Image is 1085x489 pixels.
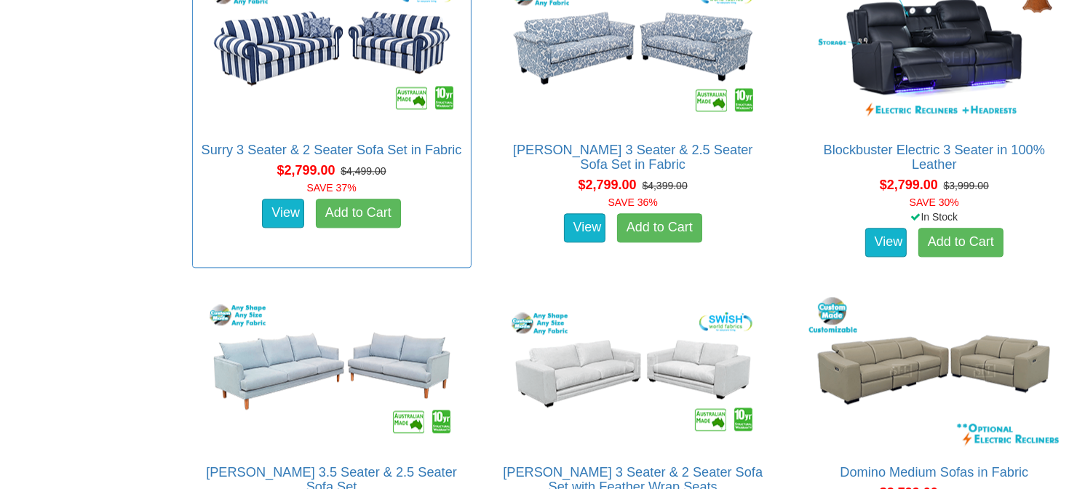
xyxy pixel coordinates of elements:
[202,143,462,157] a: Surry 3 Seater & 2 Seater Sofa Set in Fabric
[513,143,753,172] a: [PERSON_NAME] 3 Seater & 2.5 Seater Sofa Set in Fabric
[306,182,356,194] font: SAVE 37%
[643,180,688,191] del: $4,399.00
[824,143,1045,172] a: Blockbuster Electric 3 Seater in 100% Leather
[910,196,959,208] font: SAVE 30%
[502,290,764,450] img: Erika 3 Seater & 2 Seater Sofa Set with Feather Wrap Seats
[316,199,401,228] a: Add to Cart
[840,465,1029,480] a: Domino Medium Sofas in Fabric
[792,210,1077,224] div: In Stock
[803,290,1065,450] img: Domino Medium Sofas in Fabric
[880,178,938,192] span: $2,799.00
[341,165,386,177] del: $4,499.00
[617,213,702,242] a: Add to Cart
[944,180,989,191] del: $3,999.00
[579,178,637,192] span: $2,799.00
[262,199,304,228] a: View
[608,196,658,208] font: SAVE 36%
[201,290,463,450] img: Marley 3.5 Seater & 2.5 Seater Sofa Set
[918,228,1003,257] a: Add to Cart
[865,228,907,257] a: View
[277,163,335,178] span: $2,799.00
[564,213,606,242] a: View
